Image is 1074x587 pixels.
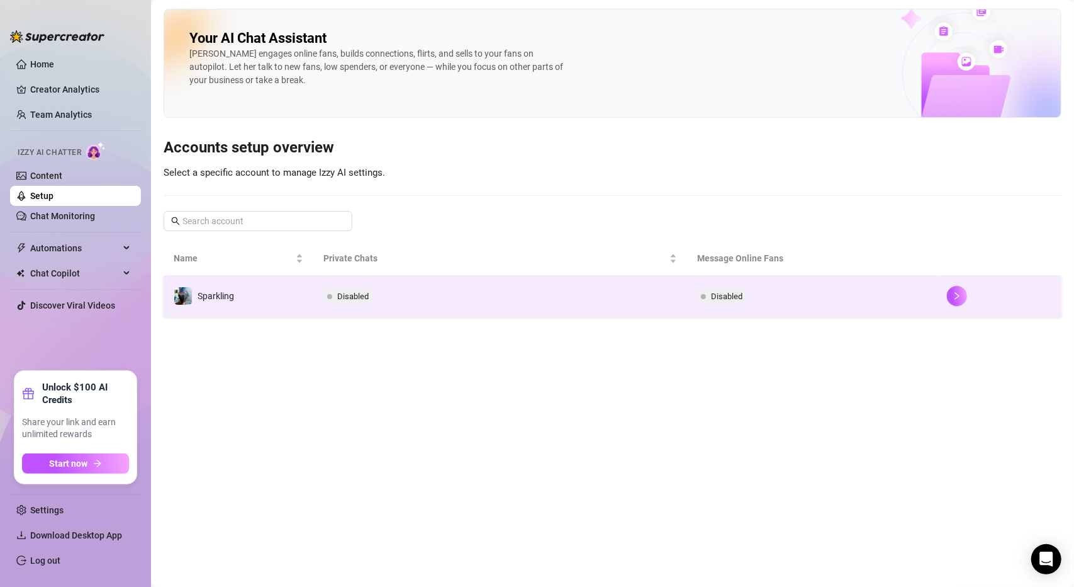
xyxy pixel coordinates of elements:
span: Private Chats [323,251,668,265]
img: Chat Copilot [16,269,25,278]
span: Share your link and earn unlimited rewards [22,416,129,441]
img: logo-BBDzfeDw.svg [10,30,104,43]
span: download [16,530,26,540]
span: Select a specific account to manage Izzy AI settings. [164,167,385,178]
a: Team Analytics [30,110,92,120]
h3: Accounts setup overview [164,138,1061,158]
span: gift [22,387,35,400]
button: right [947,286,967,306]
a: Home [30,59,54,69]
span: Disabled [711,292,742,301]
th: Name [164,241,313,276]
div: [PERSON_NAME] engages online fans, builds connections, flirts, and sells to your fans on autopilo... [189,47,567,87]
span: Name [174,251,293,265]
a: Setup [30,191,53,201]
a: Log out [30,556,60,566]
th: Message Online Fans [687,241,936,276]
a: Chat Monitoring [30,211,95,221]
span: search [171,217,180,225]
img: Sparkling [174,287,192,305]
span: Download Desktop App [30,530,122,540]
a: Discover Viral Videos [30,300,115,311]
a: Content [30,171,62,181]
strong: Unlock $100 AI Credits [42,381,129,406]
th: Private Chats [313,241,688,276]
span: right [953,292,961,300]
span: Disabled [337,292,369,301]
span: Izzy AI Chatter [18,147,81,159]
span: Sparkling [198,291,234,301]
span: Automations [30,238,120,258]
button: Start nowarrow-right [22,453,129,474]
a: Settings [30,505,64,515]
span: thunderbolt [16,243,26,253]
img: AI Chatter [86,142,106,160]
span: arrow-right [93,459,102,468]
span: Chat Copilot [30,263,120,283]
div: Open Intercom Messenger [1031,544,1061,574]
a: Creator Analytics [30,79,131,100]
span: Start now [50,459,88,469]
input: Search account [182,214,335,228]
h2: Your AI Chat Assistant [189,30,327,47]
